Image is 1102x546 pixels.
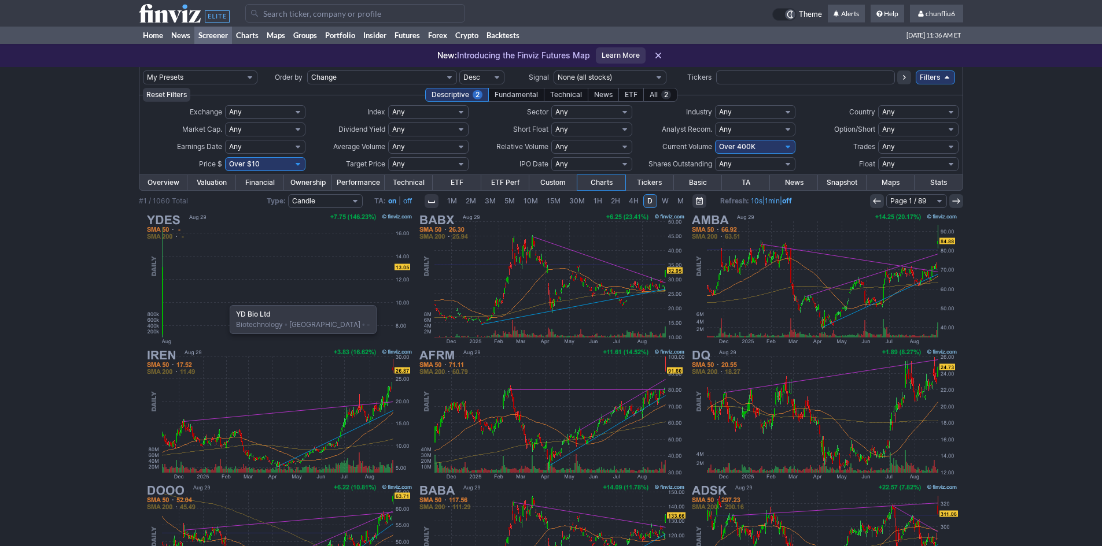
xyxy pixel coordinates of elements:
[359,27,390,44] a: Insider
[662,142,712,151] span: Current Volume
[485,196,496,205] span: 3M
[399,196,401,205] span: |
[143,347,414,482] img: IREN - IREN Ltd - Stock Price Chart
[230,305,377,334] div: Biotechnology [GEOGRAPHIC_DATA] -
[437,50,590,61] p: Introducing the Finviz Futures Map
[720,196,749,205] b: Refresh:
[190,107,222,116] span: Exchange
[596,47,646,64] a: Learn More
[547,196,561,205] span: 15M
[451,27,482,44] a: Crypto
[143,211,414,347] img: YDES - YD Bio Ltd - Stock Price Chart
[481,194,500,208] a: 3M
[236,310,271,318] b: YD Bio Ltd
[232,27,263,44] a: Charts
[751,196,762,205] a: 10s
[143,88,190,102] button: Reset Filters
[673,194,688,208] a: M
[488,88,544,102] div: Fundamental
[688,211,959,347] img: AMBA - Ambarella Inc - Stock Price Chart
[267,196,286,205] b: Type:
[589,194,606,208] a: 1H
[544,88,588,102] div: Technical
[618,88,644,102] div: ETF
[424,27,451,44] a: Forex
[543,194,565,208] a: 15M
[772,8,822,21] a: Theme
[338,125,385,133] span: Dividend Yield
[661,90,671,99] span: 2
[236,175,284,190] a: Financial
[643,88,677,102] div: All
[765,196,780,205] a: 1min
[284,175,332,190] a: Ownership
[388,196,396,205] a: on
[686,107,712,116] span: Industry
[859,159,875,168] span: Float
[565,194,589,208] a: 30M
[674,175,722,190] a: Basic
[245,4,465,23] input: Search
[496,142,548,151] span: Relative Volume
[416,211,687,347] img: BABX - GraniteShares 2x Long BABA Daily ETF - Stock Price Chart
[289,27,321,44] a: Groups
[916,70,955,84] a: Filters
[867,175,915,190] a: Maps
[263,27,289,44] a: Maps
[688,347,959,482] img: DQ - Daqo New Energy Corp ADR - Stock Price Chart
[910,5,963,23] a: chunfliu6
[658,194,673,208] a: W
[504,196,515,205] span: 5M
[834,125,875,133] span: Option/Short
[482,27,524,44] a: Backtests
[569,196,585,205] span: 30M
[139,195,188,207] div: #1 / 1060 Total
[425,88,489,102] div: Descriptive
[275,73,303,81] span: Order by
[687,73,712,81] span: Tickers
[853,142,875,151] span: Trades
[818,175,866,190] a: Snapshot
[367,107,385,116] span: Index
[283,320,289,329] span: •
[906,27,961,44] span: [DATE] 11:36 AM ET
[519,159,548,168] span: IPO Date
[425,194,438,208] button: Interval
[462,194,480,208] a: 2M
[346,159,385,168] span: Target Price
[692,194,706,208] button: Range
[390,27,424,44] a: Futures
[177,142,222,151] span: Earnings Date
[374,196,386,205] b: TA:
[915,175,963,190] a: Stats
[437,50,457,60] span: New:
[611,196,620,205] span: 2H
[629,196,639,205] span: 4H
[167,27,194,44] a: News
[607,194,624,208] a: 2H
[662,196,669,205] span: W
[799,8,822,21] span: Theme
[416,347,687,482] img: AFRM - Affirm Holdings Inc - Stock Price Chart
[625,175,673,190] a: Tickers
[182,125,222,133] span: Market Cap.
[648,159,712,168] span: Shares Outstanding
[199,159,222,168] span: Price $
[332,175,385,190] a: Performance
[770,175,818,190] a: News
[443,194,461,208] a: 1M
[871,5,904,23] a: Help
[403,196,412,205] a: off
[360,320,367,329] span: •
[529,73,549,81] span: Signal
[647,196,653,205] span: D
[677,196,684,205] span: M
[625,194,643,208] a: 4H
[527,107,548,116] span: Sector
[588,88,619,102] div: News
[481,175,529,190] a: ETF Perf
[926,9,955,18] span: chunfliu6
[720,195,792,207] span: | |
[722,175,770,190] a: TA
